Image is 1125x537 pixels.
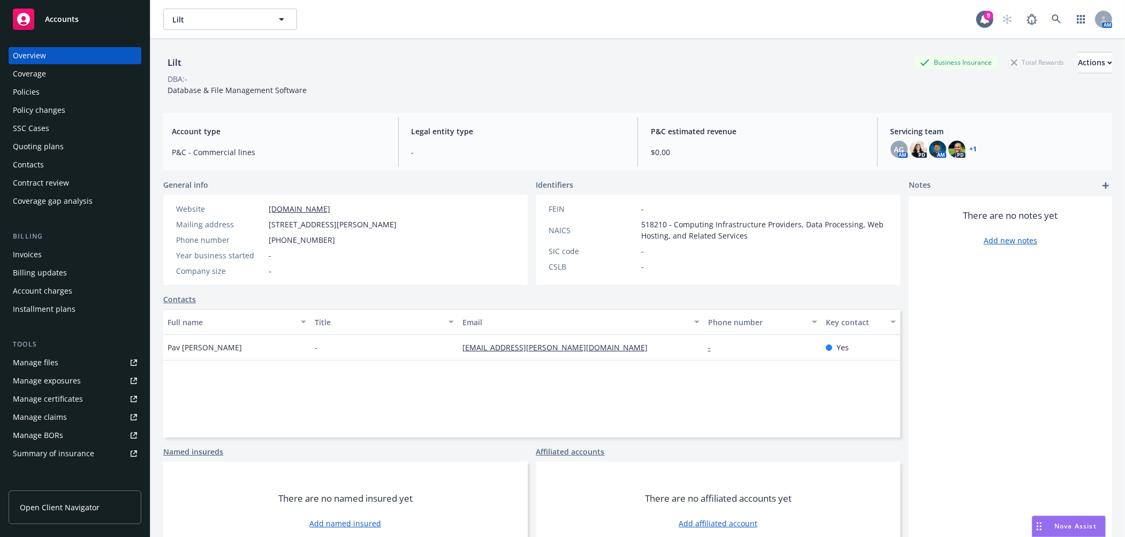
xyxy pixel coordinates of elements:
div: Billing updates [13,264,67,281]
span: There are no named insured yet [278,492,413,505]
a: Contract review [9,174,141,191]
a: Manage exposures [9,372,141,389]
a: Add new notes [984,235,1037,246]
div: Installment plans [13,301,75,318]
a: Affiliated accounts [536,446,605,457]
button: Title [310,309,458,335]
span: Identifiers [536,179,574,190]
div: Actions [1078,52,1112,73]
a: Billing updates [9,264,141,281]
div: Invoices [13,246,42,263]
a: Manage files [9,354,141,371]
div: Overview [13,47,46,64]
span: AG [894,144,904,155]
span: Open Client Navigator [20,502,100,513]
a: Policies [9,83,141,101]
span: There are no affiliated accounts yet [645,492,792,505]
a: Search [1046,9,1067,30]
span: Legal entity type [412,126,625,137]
div: FEIN [549,203,637,214]
a: [EMAIL_ADDRESS][PERSON_NAME][DOMAIN_NAME] [462,342,656,352]
a: Start snowing [997,9,1018,30]
div: SIC code [549,246,637,257]
img: photo [948,141,966,158]
div: Billing [9,231,141,242]
a: Add affiliated account [679,518,757,529]
span: General info [163,179,208,190]
button: Full name [163,309,310,335]
a: Overview [9,47,141,64]
div: 9 [984,11,993,20]
img: photo [910,141,927,158]
div: Key contact [826,317,884,328]
div: Contacts [13,156,44,173]
div: Lilt [163,56,186,70]
div: Manage exposures [13,372,81,389]
div: Phone number [708,317,805,328]
div: Business Insurance [915,56,997,69]
a: Accounts [9,4,141,34]
a: Named insureds [163,446,223,457]
a: Quoting plans [9,138,141,155]
div: Manage certificates [13,390,83,408]
div: Mailing address [176,219,264,230]
a: Switch app [1070,9,1092,30]
a: Manage certificates [9,390,141,408]
div: SSC Cases [13,120,49,137]
a: Coverage [9,65,141,82]
span: - [269,250,271,261]
a: Report a Bug [1021,9,1043,30]
button: Nova Assist [1032,516,1106,537]
span: Account type [172,126,385,137]
div: Manage claims [13,409,67,426]
span: 518210 - Computing Infrastructure Providers, Data Processing, Web Hosting, and Related Services [642,219,888,241]
div: Policies [13,83,40,101]
div: Website [176,203,264,214]
span: - [412,147,625,158]
img: photo [929,141,946,158]
span: Yes [837,342,849,353]
span: - [269,265,271,277]
button: Key contact [822,309,900,335]
div: Title [315,317,442,328]
div: Policy changes [13,102,65,119]
a: Coverage gap analysis [9,193,141,210]
div: DBA: - [168,73,187,85]
a: Manage BORs [9,427,141,444]
div: Manage BORs [13,427,63,444]
div: Phone number [176,234,264,246]
span: Notes [909,179,931,192]
button: Email [458,309,704,335]
div: Coverage [13,65,46,82]
span: Database & File Management Software [168,85,307,95]
a: SSC Cases [9,120,141,137]
a: Manage claims [9,409,141,426]
div: CSLB [549,261,637,272]
button: Lilt [163,9,297,30]
div: NAICS [549,225,637,236]
div: Company size [176,265,264,277]
div: Email [462,317,688,328]
span: [PHONE_NUMBER] [269,234,335,246]
span: There are no notes yet [963,209,1058,222]
a: Summary of insurance [9,445,141,462]
a: Policy changes [9,102,141,119]
a: Installment plans [9,301,141,318]
button: Phone number [704,309,822,335]
div: Full name [168,317,294,328]
div: Summary of insurance [13,445,94,462]
span: Servicing team [891,126,1104,137]
div: Year business started [176,250,264,261]
span: - [315,342,317,353]
span: - [642,246,644,257]
a: Contacts [163,294,196,305]
span: [STREET_ADDRESS][PERSON_NAME] [269,219,397,230]
a: Account charges [9,282,141,300]
div: Drag to move [1032,516,1046,536]
div: Quoting plans [13,138,64,155]
div: Tools [9,339,141,350]
span: P&C - Commercial lines [172,147,385,158]
div: Manage files [13,354,58,371]
span: Pav [PERSON_NAME] [168,342,242,353]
